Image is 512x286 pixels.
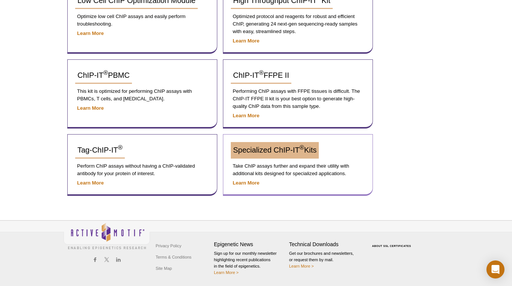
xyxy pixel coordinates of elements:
[103,70,108,77] sup: ®
[233,38,259,44] a: Learn More
[233,180,259,186] a: Learn More
[289,250,361,269] p: Get our brochures and newsletters, or request them by mail.
[259,70,264,77] sup: ®
[75,88,209,103] p: This kit is optimized for performing ChIP assays with PBMCs, T cells, and [MEDICAL_DATA].
[77,105,104,111] a: Learn More
[64,221,150,251] img: Active Motif,
[231,67,291,84] a: ChIP-IT®FFPE II
[233,113,259,118] a: Learn More
[154,263,174,274] a: Site Map
[233,146,317,154] span: Specialized ChIP-IT Kits
[214,241,285,248] h4: Epigenetic News
[486,260,504,278] div: Open Intercom Messenger
[233,71,289,79] span: ChIP-IT FFPE II
[214,270,239,275] a: Learn More >
[300,144,304,151] sup: ®
[75,13,209,28] p: Optimize low cell ChIP assays and easily perform troubleshooting.
[289,241,361,248] h4: Technical Downloads
[154,251,193,263] a: Terms & Conditions
[77,146,123,154] span: Tag-ChIP-IT
[289,264,314,268] a: Learn More >
[75,162,209,177] p: Perform ChIP assays without having a ChIP-validated antibody for your protein of interest.
[154,240,183,251] a: Privacy Policy
[231,88,365,110] p: Performing ChIP assays with FFPE tissues is difficult. The ChIP-IT FFPE II kit is your best optio...
[364,234,421,250] table: Click to Verify - This site chose Symantec SSL for secure e-commerce and confidential communicati...
[75,142,125,159] a: Tag-ChIP-IT®
[77,30,104,36] a: Learn More
[118,144,123,151] sup: ®
[77,71,130,79] span: ChIP-IT PBMC
[77,180,104,186] a: Learn More
[372,245,411,247] a: ABOUT SSL CERTIFICATES
[231,162,365,177] p: Take ChIP assays further and expand their utility with additional kits designed for specialized a...
[231,13,365,35] p: Optimized protocol and reagents for robust and efficient ChIP, generating 24 next-gen sequencing-...
[75,67,132,84] a: ChIP-IT®PBMC
[214,250,285,276] p: Sign up for our monthly newsletter highlighting recent publications in the field of epigenetics.
[231,142,319,159] a: Specialized ChIP-IT®Kits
